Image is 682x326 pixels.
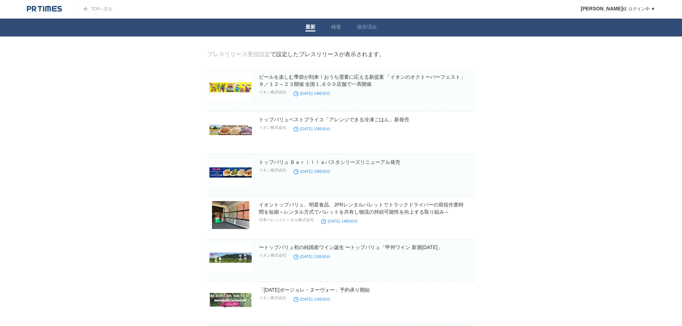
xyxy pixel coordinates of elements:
img: トップバリュベストプライス「アレンジできる冷凍ごはん」新発売 [209,116,252,144]
img: 〜トップバリュ初の純国産ワイン誕生 〜トップバリュ「甲州ワイン 新酒２０２５」 [209,244,252,272]
div: で設定したプレスリリースが表示されます。 [207,51,385,58]
a: トップバリュ Ｂａｒｉｌｌａパスタシリーズリニューアル発売 [259,159,401,165]
a: 保存済み [357,24,377,31]
a: トップバリュベストプライス「アレンジできる冷凍ごはん」新発売 [259,117,409,122]
time: [DATE] 14時00分 [321,219,358,223]
a: [PERSON_NAME]様 ログイン中 ▼ [581,6,655,11]
p: イオン株式会社 [259,89,286,95]
time: [DATE] 11時00分 [294,254,330,259]
p: イオン株式会社 [259,125,286,130]
img: arrow.png [84,7,88,11]
img: 「２０２５年ボージョレ・ヌーヴォー」予約承り開始 [209,286,252,314]
a: 「[DATE]ボージョレ・ヌーヴォー」予約承り開始 [259,287,370,293]
span: [PERSON_NAME] [581,6,623,11]
img: logo.png [27,5,62,13]
time: [DATE] 10時00分 [294,127,330,131]
time: [DATE] 11時00分 [294,297,330,301]
img: ビールを楽しむ季節が到来！おうち需要に応える新提案 「イオンのオクトーバーフェスト」９／１２～２３開催 全国１,６００店舗で一斉開催 [209,73,252,101]
p: イオン株式会社 [259,167,286,173]
img: トップバリュ Ｂａｒｉｌｌａパスタシリーズリニューアル発売 [209,159,252,186]
a: TOPへ戻る [73,6,112,11]
a: 〜トップバリュ初の純国産ワイン誕生 〜トップバリュ「甲州ワイン 新酒[DATE]」 [259,244,443,250]
p: 日本パレットレンタル株式会社 [259,217,314,223]
time: [DATE] 14時00分 [294,91,330,96]
time: [DATE] 10時00分 [294,169,330,174]
a: プレスリリース受信設定 [207,51,270,57]
a: 検索 [331,24,341,31]
a: 最新 [305,24,315,31]
img: イオントップバリュ、明星食品、JPRレンタルパレットでトラックドライバーの荷役作業時間を短縮～レンタル方式でパレットを共有し物流の持続可能性を向上する取り組み～ [209,201,252,229]
a: ビールを楽しむ季節が到来！おうち需要に応える新提案 「イオンのオクトーバーフェスト」９／１２～２３開催 全国１,６００店舗で一斉開催 [259,74,466,87]
p: イオン株式会社 [259,253,286,258]
a: イオントップバリュ、明星食品、JPRレンタルパレットでトラックドライバーの荷役作業時間を短縮～レンタル方式でパレットを共有し物流の持続可能性を向上する取り組み～ [259,202,464,215]
p: イオン株式会社 [259,295,286,301]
